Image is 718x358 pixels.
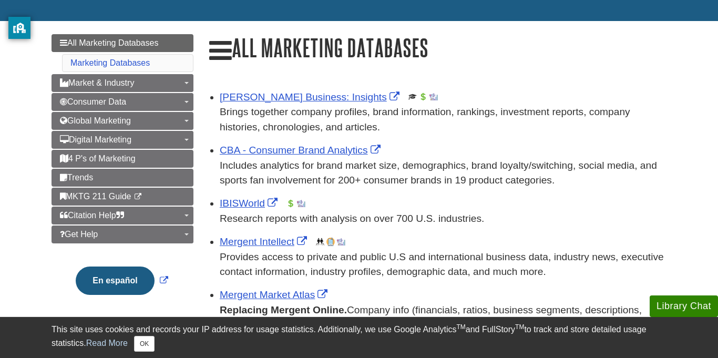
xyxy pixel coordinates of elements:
[134,336,155,352] button: Close
[220,145,383,156] a: Link opens in new window
[220,211,666,227] p: Research reports with analysis on over 700 U.S. industries.
[220,236,310,247] a: Link opens in new window
[297,199,305,208] img: Industry Report
[408,93,417,101] img: Scholarly or Peer Reviewed
[60,116,131,125] span: Global Marketing
[52,150,193,168] a: 4 P's of Marketing
[60,97,126,106] span: Consumer Data
[60,135,131,144] span: Digital Marketing
[60,230,98,239] span: Get Help
[60,78,134,87] span: Market & Industry
[286,199,295,208] img: Financial Report
[60,173,93,182] span: Trends
[52,131,193,149] a: Digital Marketing
[52,188,193,206] a: MKTG 211 Guide
[316,238,324,246] img: Demographics
[220,289,330,300] a: Link opens in new window
[76,267,154,295] button: En español
[60,211,124,220] span: Citation Help
[220,198,280,209] a: Link opens in new window
[220,304,347,315] strong: Replacing Mergent Online.
[134,193,142,200] i: This link opens in a new window
[220,158,666,189] p: Includes analytics for brand market size, demographics, brand loyalty/switching, social media, an...
[220,105,666,135] p: Brings together company profiles, brand information, rankings, investment reports, company histor...
[220,91,402,103] a: Link opens in new window
[650,295,718,317] button: Library Chat
[73,276,170,285] a: Link opens in new window
[456,323,465,331] sup: TM
[429,93,438,101] img: Industry Report
[52,112,193,130] a: Global Marketing
[52,226,193,243] a: Get Help
[209,34,666,64] h1: All Marketing Databases
[52,74,193,92] a: Market & Industry
[52,207,193,224] a: Citation Help
[60,192,131,201] span: MKTG 211 Guide
[326,238,335,246] img: Company Information
[60,154,136,163] span: 4 P's of Marketing
[515,323,524,331] sup: TM
[52,34,193,313] div: Guide Page Menu
[70,58,150,67] a: Marketing Databases
[419,93,427,101] img: Financial Report
[60,38,158,47] span: All Marketing Databases
[86,339,128,347] a: Read More
[52,93,193,111] a: Consumer Data
[337,238,345,246] img: Industry Report
[52,323,666,352] div: This site uses cookies and records your IP address for usage statistics. Additionally, we use Goo...
[220,250,666,280] p: Provides access to private and public U.S and international business data, industry news, executi...
[52,34,193,52] a: All Marketing Databases
[8,17,30,39] button: privacy banner
[52,169,193,187] a: Trends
